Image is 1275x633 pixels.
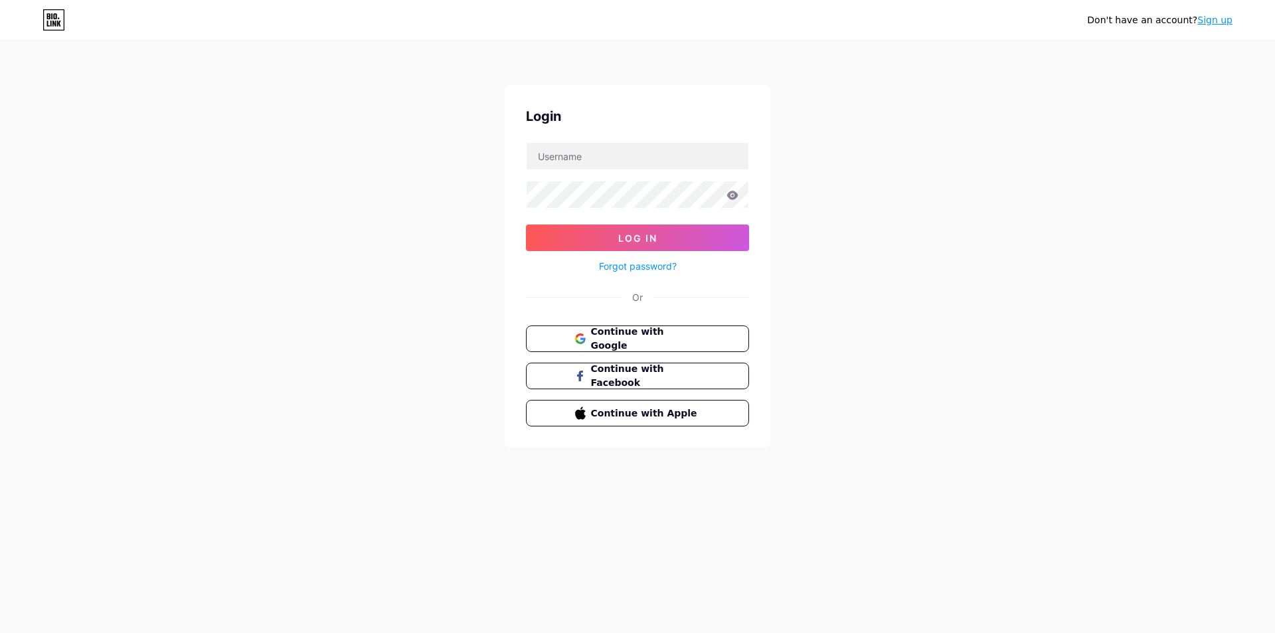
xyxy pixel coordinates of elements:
[526,225,749,251] button: Log In
[1197,15,1232,25] a: Sign up
[526,363,749,389] button: Continue with Facebook
[527,143,748,169] input: Username
[526,325,749,352] button: Continue with Google
[591,362,701,390] span: Continue with Facebook
[1087,13,1232,27] div: Don't have an account?
[526,400,749,426] button: Continue with Apple
[591,407,701,420] span: Continue with Apple
[526,106,749,126] div: Login
[591,325,701,353] span: Continue with Google
[632,290,643,304] div: Or
[618,232,657,244] span: Log In
[599,259,677,273] a: Forgot password?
